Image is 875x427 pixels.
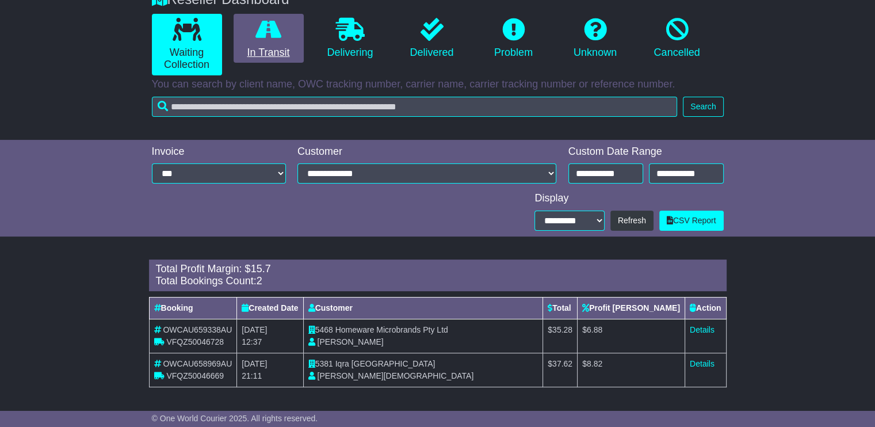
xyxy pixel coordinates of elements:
[543,297,578,319] th: Total
[163,359,232,368] span: OWCAU658969AU
[156,275,720,288] div: Total Bookings Count:
[552,359,572,368] span: 37.62
[397,14,467,63] a: Delivered
[335,359,435,368] span: Iqra [GEOGRAPHIC_DATA]
[560,14,631,63] a: Unknown
[297,146,557,158] div: Customer
[242,325,267,334] span: [DATE]
[683,97,723,117] button: Search
[685,297,726,319] th: Action
[242,359,267,368] span: [DATE]
[315,325,333,334] span: 5468
[578,319,685,353] td: $
[152,14,222,75] a: Waiting Collection
[152,414,318,423] span: © One World Courier 2025. All rights reserved.
[251,263,271,274] span: 15.7
[237,297,303,319] th: Created Date
[257,275,262,287] span: 2
[552,325,572,334] span: 35.28
[156,263,720,276] div: Total Profit Margin: $
[315,14,385,63] a: Delivering
[152,78,724,91] p: You can search by client name, OWC tracking number, carrier name, carrier tracking number or refe...
[242,337,262,346] span: 12:37
[303,297,543,319] th: Customer
[166,337,224,346] span: VFQZ50046728
[578,297,685,319] th: Profit [PERSON_NAME]
[659,211,724,231] a: CSV Report
[642,14,712,63] a: Cancelled
[335,325,448,334] span: Homeware Microbrands Pty Ltd
[315,359,333,368] span: 5381
[317,337,383,346] span: [PERSON_NAME]
[149,297,237,319] th: Booking
[587,359,602,368] span: 8.82
[690,325,714,334] a: Details
[534,192,723,205] div: Display
[543,319,578,353] td: $
[166,371,224,380] span: VFQZ50046669
[242,371,262,380] span: 21:11
[317,371,473,380] span: [PERSON_NAME][DEMOGRAPHIC_DATA]
[152,146,286,158] div: Invoice
[543,353,578,387] td: $
[690,359,714,368] a: Details
[163,325,232,334] span: OWCAU659338AU
[479,14,549,63] a: Problem
[234,14,304,63] a: In Transit
[568,146,724,158] div: Custom Date Range
[610,211,654,231] button: Refresh
[578,353,685,387] td: $
[587,325,602,334] span: 6.88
